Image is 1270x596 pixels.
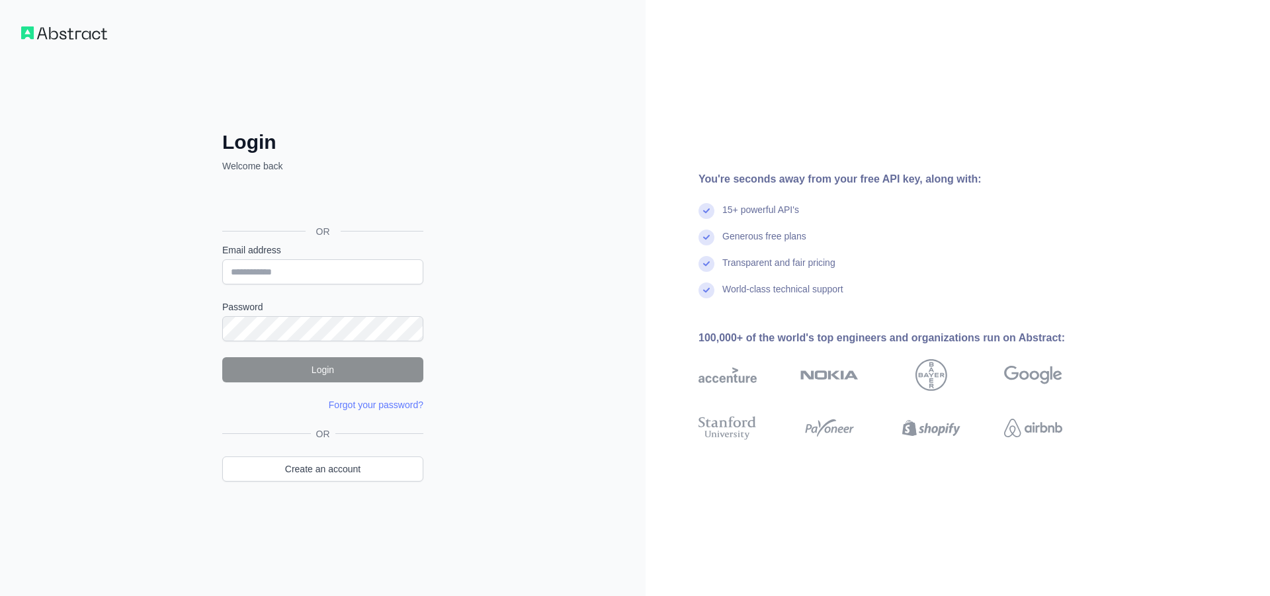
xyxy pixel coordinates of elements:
[722,256,835,282] div: Transparent and fair pricing
[722,282,843,309] div: World-class technical support
[222,159,423,173] p: Welcome back
[698,256,714,272] img: check mark
[311,427,335,441] span: OR
[800,413,859,443] img: payoneer
[722,203,799,230] div: 15+ powerful API's
[722,230,806,256] div: Generous free plans
[306,225,341,238] span: OR
[698,171,1105,187] div: You're seconds away from your free API key, along with:
[698,330,1105,346] div: 100,000+ of the world's top engineers and organizations run on Abstract:
[698,359,757,391] img: accenture
[21,26,107,40] img: Workflow
[222,456,423,482] a: Create an account
[698,203,714,219] img: check mark
[216,187,427,216] iframe: Кнопка "Войти с аккаунтом Google"
[222,300,423,314] label: Password
[698,413,757,443] img: stanford university
[1004,413,1062,443] img: airbnb
[698,230,714,245] img: check mark
[222,357,423,382] button: Login
[329,400,423,410] a: Forgot your password?
[1004,359,1062,391] img: google
[800,359,859,391] img: nokia
[915,359,947,391] img: bayer
[222,130,423,154] h2: Login
[222,243,423,257] label: Email address
[902,413,960,443] img: shopify
[698,282,714,298] img: check mark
